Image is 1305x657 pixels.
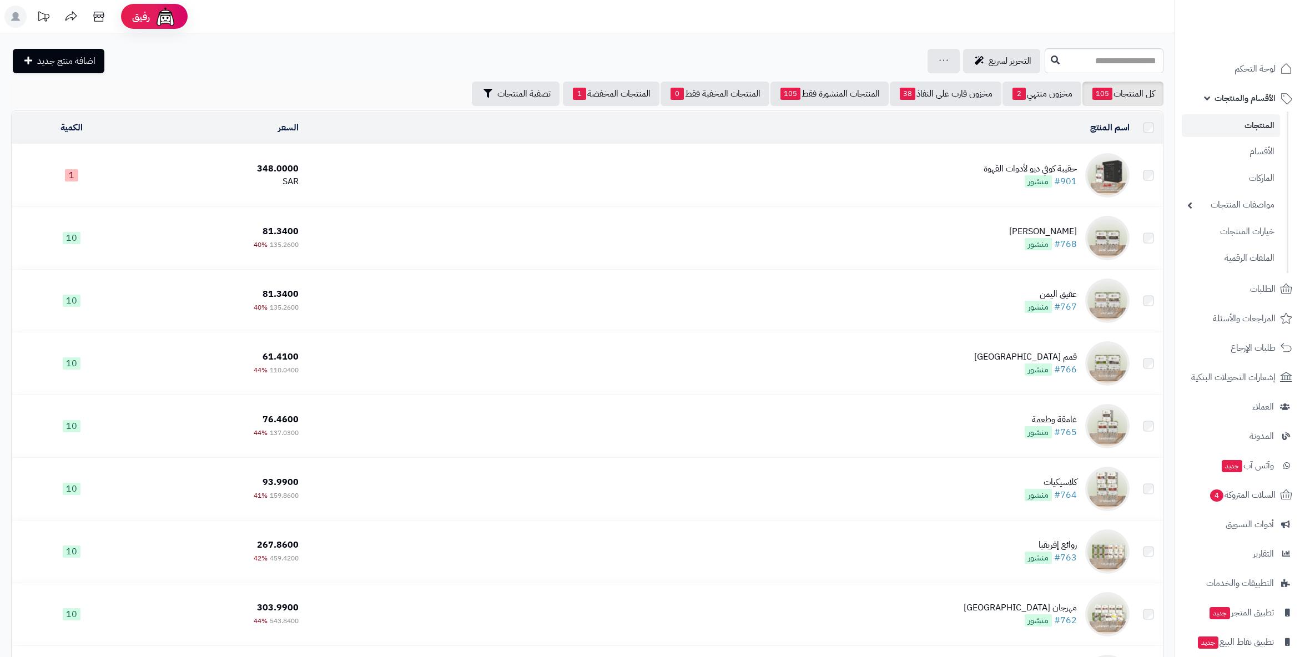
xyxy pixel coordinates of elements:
span: التحرير لسريع [989,54,1031,68]
span: 2 [1012,88,1026,100]
a: #763 [1054,551,1077,564]
span: 10 [63,295,80,307]
div: [PERSON_NAME] [1009,225,1077,238]
span: 40% [254,240,268,250]
span: 81.3400 [263,225,299,238]
img: كلاسيكيات [1085,467,1130,511]
a: #765 [1054,426,1077,439]
a: السلات المتروكة4 [1182,482,1298,508]
span: 543.8400 [270,616,299,626]
a: اضافة منتج جديد [13,49,104,73]
span: 110.0400 [270,365,299,375]
img: تركيش توينز [1085,216,1130,260]
span: اضافة منتج جديد [37,54,95,68]
span: 41% [254,491,268,501]
span: الأقسام والمنتجات [1215,90,1276,106]
span: 10 [63,545,80,558]
div: 348.0000 [137,163,299,175]
a: #764 [1054,488,1077,502]
div: SAR [137,175,299,188]
div: حقيبة كوفي ديو لأدوات القهوة [984,163,1077,175]
a: تطبيق نقاط البيعجديد [1182,629,1298,655]
span: التقارير [1253,546,1274,562]
span: 10 [63,357,80,370]
a: مخزون منتهي2 [1002,82,1081,106]
span: المراجعات والأسئلة [1213,311,1276,326]
a: لوحة التحكم [1182,55,1298,82]
img: روائع إفريقيا [1085,529,1130,574]
span: السلات المتروكة [1209,487,1276,503]
a: #901 [1054,175,1077,188]
img: حقيبة كوفي ديو لأدوات القهوة [1085,153,1130,198]
span: 81.3400 [263,287,299,301]
span: جديد [1210,607,1230,619]
img: عقيق اليمن [1085,279,1130,323]
span: منشور [1025,238,1052,250]
a: الأقسام [1182,140,1280,164]
span: جديد [1222,460,1242,472]
span: 0 [671,88,684,100]
a: وآتس آبجديد [1182,452,1298,479]
span: 93.9900 [263,476,299,489]
span: 42% [254,553,268,563]
span: 267.8600 [257,538,299,552]
button: تصفية المنتجات [472,82,560,106]
span: جديد [1198,636,1218,649]
a: الكمية [61,121,83,134]
div: عقيق اليمن [1025,288,1077,301]
a: التحرير لسريع [963,49,1040,73]
a: المنتجات المخفية فقط0 [661,82,769,106]
span: 61.4100 [263,350,299,363]
span: العملاء [1252,399,1274,415]
span: 1 [573,88,586,100]
span: 135.2600 [270,302,299,312]
span: 44% [254,616,268,626]
span: منشور [1025,363,1052,376]
a: تطبيق المتجرجديد [1182,599,1298,626]
a: #768 [1054,237,1077,251]
span: لوحة التحكم [1235,61,1276,77]
a: السعر [278,121,299,134]
a: اسم المنتج [1090,121,1130,134]
span: منشور [1025,614,1052,626]
a: العملاء [1182,393,1298,420]
a: #767 [1054,300,1077,314]
span: إشعارات التحويلات البنكية [1191,370,1276,385]
span: تطبيق المتجر [1208,605,1274,620]
a: الماركات [1182,166,1280,190]
span: 10 [63,483,80,495]
span: المدونة [1249,428,1274,444]
a: المنتجات المخفضة1 [563,82,659,106]
div: روائع إفريقيا [1025,539,1077,552]
a: الملفات الرقمية [1182,246,1280,270]
a: مواصفات المنتجات [1182,193,1280,217]
a: أدوات التسويق [1182,511,1298,538]
a: كل المنتجات105 [1082,82,1163,106]
span: وآتس آب [1221,458,1274,473]
a: طلبات الإرجاع [1182,335,1298,361]
span: 105 [1092,88,1112,100]
span: 44% [254,428,268,438]
a: المدونة [1182,423,1298,449]
a: #762 [1054,614,1077,627]
img: قمم إندونيسيا [1085,341,1130,386]
span: 76.4600 [263,413,299,426]
div: قمم [GEOGRAPHIC_DATA] [974,351,1077,363]
a: إشعارات التحويلات البنكية [1182,364,1298,391]
span: منشور [1025,301,1052,313]
span: 38 [900,88,915,100]
span: طلبات الإرجاع [1231,340,1276,356]
span: 10 [63,420,80,432]
span: 137.0300 [270,428,299,438]
a: المراجعات والأسئلة [1182,305,1298,332]
span: 135.2600 [270,240,299,250]
span: 10 [63,232,80,244]
span: منشور [1025,552,1052,564]
img: logo-2.png [1230,31,1294,54]
span: تصفية المنتجات [497,87,551,100]
span: أدوات التسويق [1226,517,1274,532]
a: #766 [1054,363,1077,376]
img: مهرجان كولومبيا [1085,592,1130,636]
span: 1 [65,169,78,181]
span: منشور [1025,175,1052,188]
